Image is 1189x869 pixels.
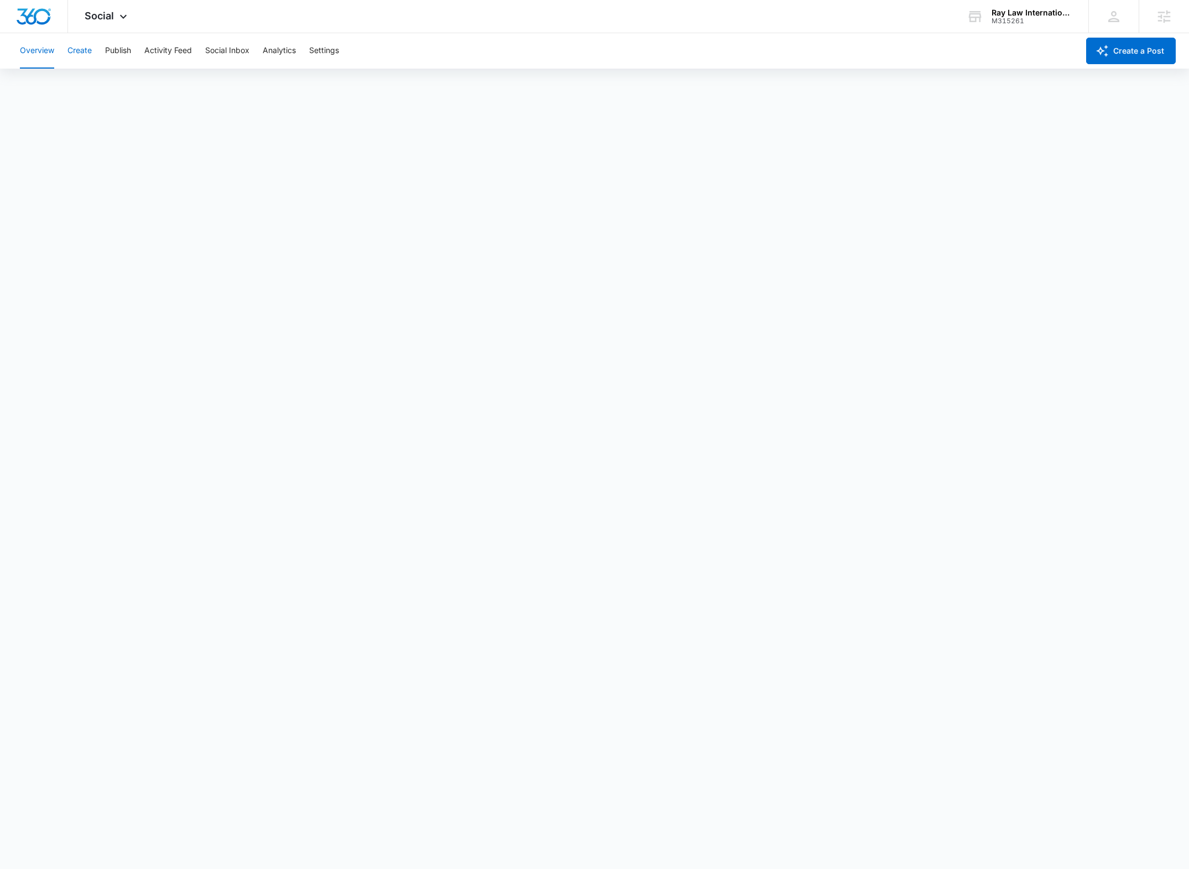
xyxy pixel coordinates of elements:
button: Analytics [263,33,296,69]
button: Activity Feed [144,33,192,69]
button: Settings [309,33,339,69]
button: Create [67,33,92,69]
button: Publish [105,33,131,69]
button: Social Inbox [205,33,249,69]
button: Overview [20,33,54,69]
span: Social [85,10,114,22]
button: Create a Post [1086,38,1176,64]
div: account id [992,17,1072,25]
div: account name [992,8,1072,17]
